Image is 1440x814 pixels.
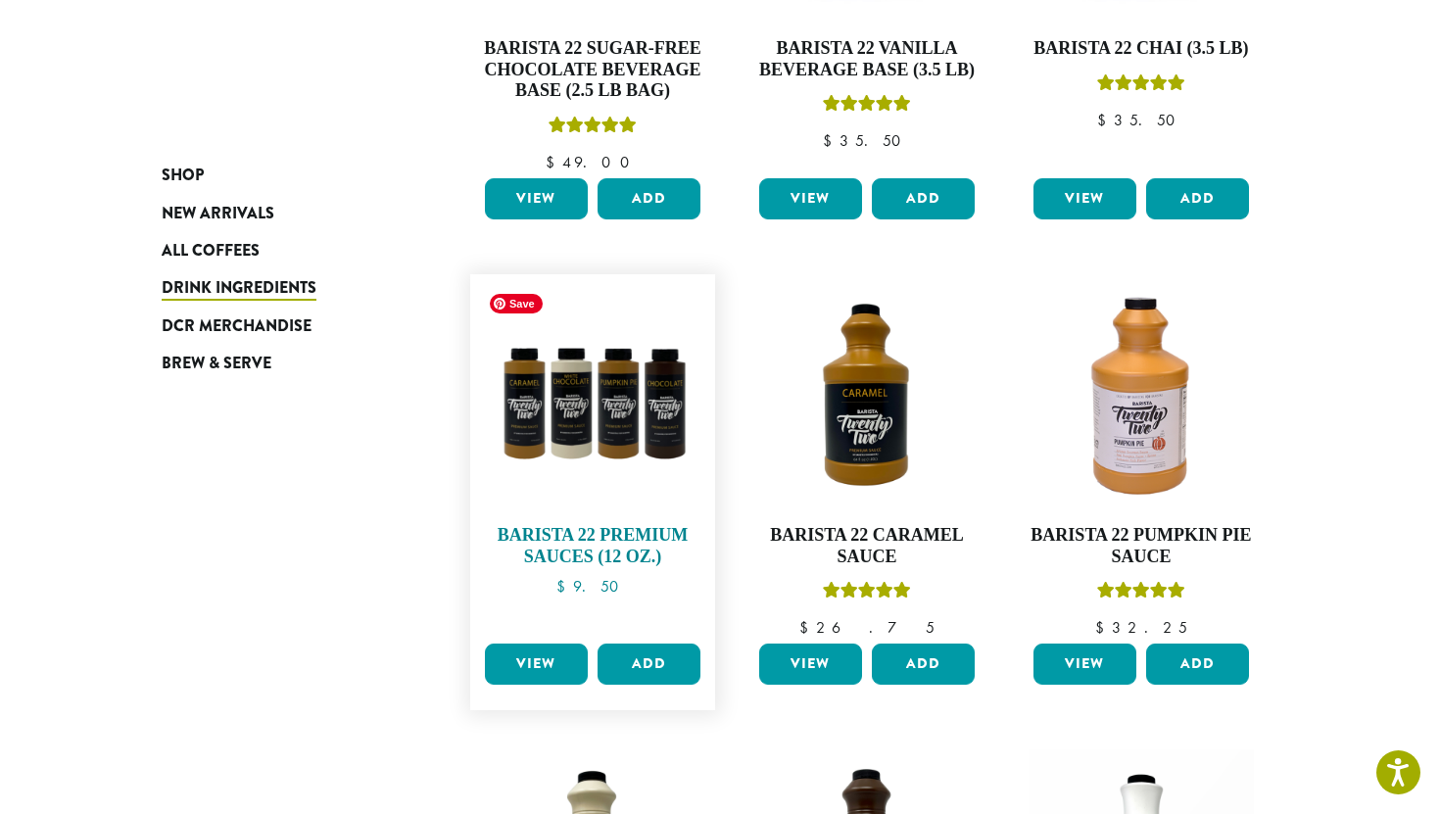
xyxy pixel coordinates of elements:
[1097,579,1185,608] div: Rated 5.00 out of 5
[1029,38,1254,60] h4: Barista 22 Chai (3.5 lb)
[754,525,980,567] h4: Barista 22 Caramel Sauce
[162,239,260,263] span: All Coffees
[480,284,705,636] a: Barista 22 Premium Sauces (12 oz.) $9.50
[823,130,910,151] bdi: 35.50
[1095,617,1112,638] span: $
[480,525,705,567] h4: Barista 22 Premium Sauces (12 oz.)
[1095,617,1187,638] bdi: 32.25
[162,232,397,269] a: All Coffees
[480,38,705,102] h4: Barista 22 Sugar-Free Chocolate Beverage Base (2.5 lb bag)
[754,38,980,80] h4: Barista 22 Vanilla Beverage Base (3.5 lb)
[1097,110,1184,130] bdi: 35.50
[823,92,911,121] div: Rated 5.00 out of 5
[162,157,397,194] a: Shop
[872,644,975,685] button: Add
[490,294,543,313] span: Save
[480,284,705,509] img: B22SauceSqueeze_All-300x300.png
[546,152,562,172] span: $
[556,576,573,597] span: $
[598,644,700,685] button: Add
[1033,644,1136,685] a: View
[799,617,816,638] span: $
[1097,110,1114,130] span: $
[754,284,980,509] img: B22-Caramel-Sauce_Stock-e1709240861679.png
[1033,178,1136,219] a: View
[162,269,397,307] a: Drink Ingredients
[823,579,911,608] div: Rated 5.00 out of 5
[162,314,312,339] span: DCR Merchandise
[759,178,862,219] a: View
[759,644,862,685] a: View
[162,202,274,226] span: New Arrivals
[598,178,700,219] button: Add
[162,352,271,376] span: Brew & Serve
[1029,284,1254,509] img: DP3239.64-oz.01.default.png
[162,194,397,231] a: New Arrivals
[799,617,935,638] bdi: 26.75
[872,178,975,219] button: Add
[823,130,840,151] span: $
[162,276,316,301] span: Drink Ingredients
[754,284,980,636] a: Barista 22 Caramel SauceRated 5.00 out of 5 $26.75
[556,576,628,597] bdi: 9.50
[1146,178,1249,219] button: Add
[485,178,588,219] a: View
[485,644,588,685] a: View
[162,345,397,382] a: Brew & Serve
[549,114,637,143] div: Rated 5.00 out of 5
[546,152,639,172] bdi: 49.00
[1097,72,1185,101] div: Rated 5.00 out of 5
[162,164,204,188] span: Shop
[162,308,397,345] a: DCR Merchandise
[1146,644,1249,685] button: Add
[1029,525,1254,567] h4: Barista 22 Pumpkin Pie Sauce
[1029,284,1254,636] a: Barista 22 Pumpkin Pie SauceRated 5.00 out of 5 $32.25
